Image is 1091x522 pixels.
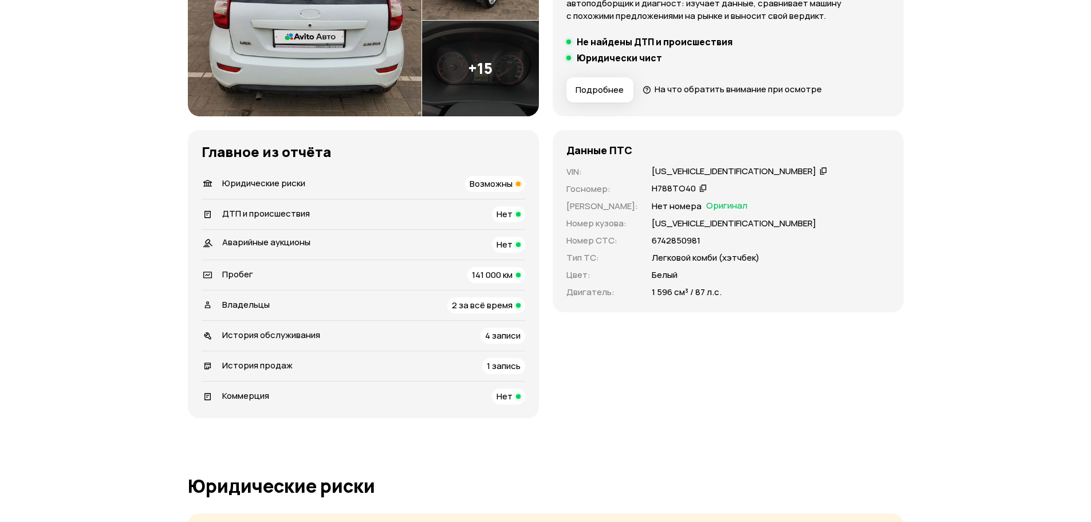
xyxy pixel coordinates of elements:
span: 1 запись [487,360,521,372]
p: Номер кузова : [566,217,638,230]
div: Н788ТО40 [652,183,696,195]
span: 141 000 км [472,269,513,281]
p: Нет номера [652,200,702,213]
h5: Не найдены ДТП и происшествия [577,36,732,48]
span: 4 записи [485,329,521,342]
span: Пробег [222,268,253,280]
p: VIN : [566,166,638,178]
p: Двигатель : [566,286,638,299]
div: [US_VEHICLE_IDENTIFICATION_NUMBER] [652,166,816,178]
h3: Главное из отчёта [202,144,525,160]
p: Госномер : [566,183,638,195]
span: Оригинал [706,200,747,213]
button: Подробнее [566,77,633,103]
span: Нет [497,238,513,250]
span: Коммерция [222,390,269,402]
span: Подробнее [576,84,624,96]
span: 2 за всё время [452,299,513,311]
a: На что обратить внимание при осмотре [643,83,822,95]
p: Цвет : [566,269,638,281]
p: Белый [652,269,678,281]
p: Тип ТС : [566,252,638,264]
span: На что обратить внимание при осмотре [655,83,822,95]
h4: Данные ПТС [566,144,632,156]
span: Нет [497,390,513,402]
p: 6742850981 [652,234,700,247]
h1: Юридические риски [188,476,904,496]
p: Номер СТС : [566,234,638,247]
p: [PERSON_NAME] : [566,200,638,213]
span: История обслуживания [222,329,320,341]
p: 1 596 см³ / 87 л.с. [652,286,722,299]
span: Нет [497,208,513,220]
p: [US_VEHICLE_IDENTIFICATION_NUMBER] [652,217,816,230]
span: Владельцы [222,299,270,311]
h5: Юридически чист [577,52,662,64]
span: История продаж [222,359,293,371]
span: ДТП и происшествия [222,207,310,219]
span: Юридические риски [222,177,305,189]
p: Легковой комби (хэтчбек) [652,252,759,264]
span: Возможны [470,178,513,190]
span: Аварийные аукционы [222,236,310,248]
